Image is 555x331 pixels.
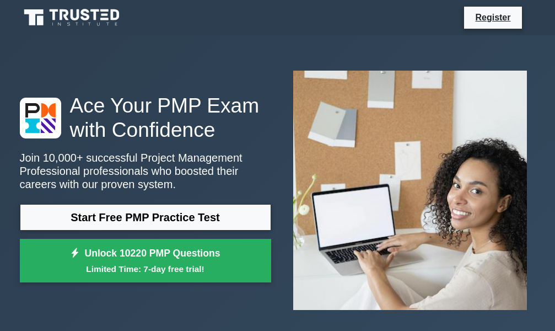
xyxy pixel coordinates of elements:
h1: Ace Your PMP Exam with Confidence [20,93,271,142]
a: Unlock 10220 PMP QuestionsLimited Time: 7-day free trial! [20,239,271,283]
a: Start Free PMP Practice Test [20,204,271,231]
p: Join 10,000+ successful Project Management Professional professionals who boosted their careers w... [20,151,271,191]
small: Limited Time: 7-day free trial! [34,263,257,275]
a: Register [468,10,517,24]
